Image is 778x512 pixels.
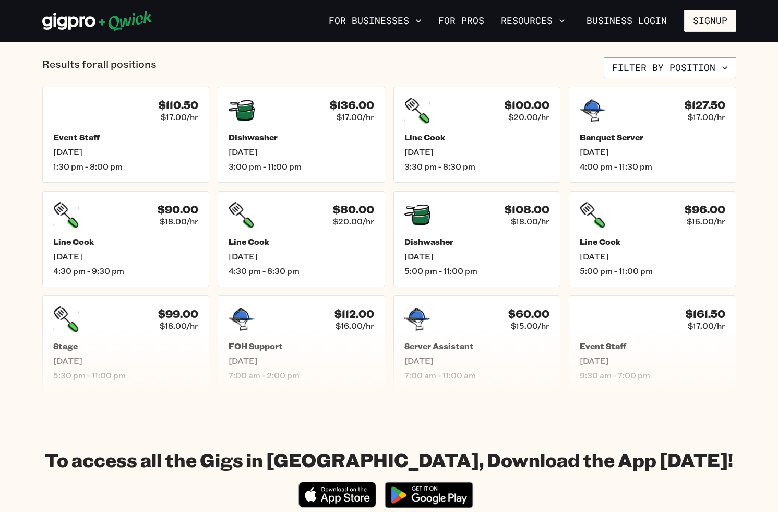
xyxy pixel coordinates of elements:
span: $20.00/hr [333,216,374,227]
h5: Event Staff [580,341,725,351]
h5: Dishwasher [229,132,374,142]
button: For Businesses [325,12,426,30]
span: 5:30 pm - 11:00 pm [53,370,199,380]
a: $90.00$18.00/hrLine Cook[DATE]4:30 pm - 9:30 pm [42,191,210,287]
span: [DATE] [404,251,550,261]
h1: To access all the Gigs in [GEOGRAPHIC_DATA], Download the App [DATE]! [45,448,733,471]
h4: $110.50 [159,99,198,112]
button: Resources [497,12,569,30]
h5: FOH Support [229,341,374,351]
a: $108.00$18.00/hrDishwasher[DATE]5:00 pm - 11:00 pm [393,191,561,287]
span: 4:30 pm - 9:30 pm [53,266,199,276]
span: [DATE] [229,355,374,366]
span: [DATE] [580,251,725,261]
button: Signup [684,10,736,32]
a: $112.00$16.00/hrFOH Support[DATE]7:00 am - 2:00 pm [218,295,385,391]
span: 3:00 pm - 11:00 pm [229,161,374,172]
span: $20.00/hr [508,112,549,122]
span: $18.00/hr [511,216,549,227]
a: $60.00$15.00/hrServer Assistant[DATE]7:00 am - 11:00 am [393,295,561,391]
h5: Line Cook [53,236,199,247]
h4: $96.00 [685,203,725,216]
span: $17.00/hr [337,112,374,122]
h5: Server Assistant [404,341,550,351]
a: $99.00$18.00/hrStage[DATE]5:30 pm - 11:00 pm [42,295,210,391]
a: $100.00$20.00/hrLine Cook[DATE]3:30 pm - 8:30 pm [393,87,561,183]
h4: $108.00 [505,203,549,216]
span: 4:00 pm - 11:30 pm [580,161,725,172]
a: $110.50$17.00/hrEvent Staff[DATE]1:30 pm - 8:00 pm [42,87,210,183]
h5: Line Cook [580,236,725,247]
span: 9:30 am - 7:00 pm [580,370,725,380]
span: 7:00 am - 11:00 am [404,370,550,380]
a: $127.50$17.00/hrBanquet Server[DATE]4:00 pm - 11:30 pm [569,87,736,183]
span: $15.00/hr [511,320,549,331]
span: [DATE] [53,355,199,366]
h5: Event Staff [53,132,199,142]
h5: Dishwasher [404,236,550,247]
span: [DATE] [53,251,199,261]
span: 3:30 pm - 8:30 pm [404,161,550,172]
a: $161.50$17.00/hrEvent Staff[DATE]9:30 am - 7:00 pm [569,295,736,391]
span: [DATE] [229,147,374,157]
a: $96.00$16.00/hrLine Cook[DATE]5:00 pm - 11:00 pm [569,191,736,287]
span: [DATE] [53,147,199,157]
span: [DATE] [580,147,725,157]
span: $17.00/hr [161,112,198,122]
span: $16.00/hr [687,216,725,227]
p: Results for all positions [42,57,157,78]
span: [DATE] [580,355,725,366]
h5: Line Cook [404,132,550,142]
h4: $99.00 [158,307,198,320]
span: 5:00 pm - 11:00 pm [404,266,550,276]
a: For Pros [434,12,488,30]
span: $16.00/hr [336,320,374,331]
h4: $127.50 [685,99,725,112]
span: $17.00/hr [688,112,725,122]
h4: $112.00 [334,307,374,320]
span: 7:00 am - 2:00 pm [229,370,374,380]
a: Business Login [578,10,676,32]
span: 4:30 pm - 8:30 pm [229,266,374,276]
h4: $90.00 [158,203,198,216]
button: Filter by position [604,57,736,78]
h4: $100.00 [505,99,549,112]
h4: $136.00 [330,99,374,112]
h5: Banquet Server [580,132,725,142]
span: [DATE] [404,147,550,157]
span: [DATE] [229,251,374,261]
span: [DATE] [404,355,550,366]
h4: $161.50 [686,307,725,320]
span: $18.00/hr [160,320,198,331]
a: Download on the App Store [298,499,377,510]
span: $18.00/hr [160,216,198,227]
span: 5:00 pm - 11:00 pm [580,266,725,276]
a: $136.00$17.00/hrDishwasher[DATE]3:00 pm - 11:00 pm [218,87,385,183]
span: 1:30 pm - 8:00 pm [53,161,199,172]
span: $17.00/hr [688,320,725,331]
h5: Line Cook [229,236,374,247]
h5: Stage [53,341,199,351]
h4: $80.00 [333,203,374,216]
h4: $60.00 [508,307,549,320]
a: $80.00$20.00/hrLine Cook[DATE]4:30 pm - 8:30 pm [218,191,385,287]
